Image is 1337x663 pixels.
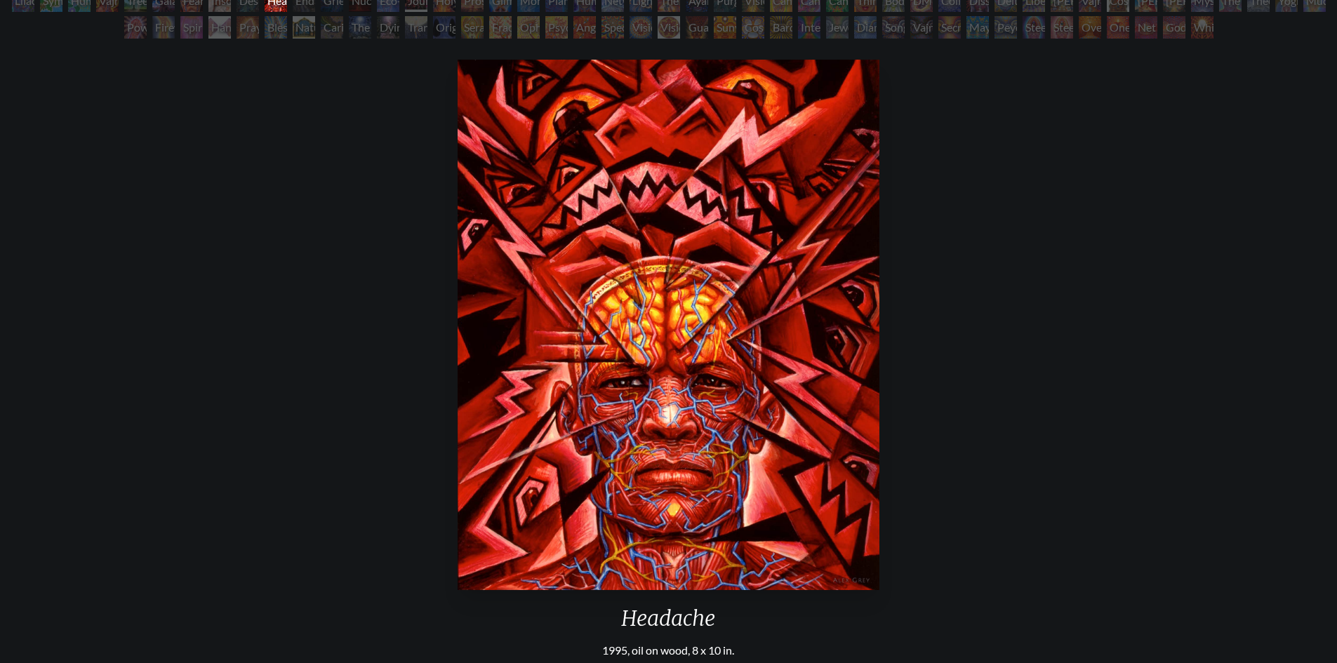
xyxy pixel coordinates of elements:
div: Spectral Lotus [601,16,624,39]
div: Vision [PERSON_NAME] [658,16,680,39]
div: Jewel Being [826,16,849,39]
div: Song of Vajra Being [882,16,905,39]
div: Transfiguration [405,16,427,39]
div: Interbeing [798,16,820,39]
div: Caring [321,16,343,39]
div: Seraphic Transport Docking on the Third Eye [461,16,484,39]
div: Spirit Animates the Flesh [180,16,203,39]
div: White Light [1191,16,1213,39]
div: Diamond Being [854,16,877,39]
div: Praying Hands [237,16,259,39]
div: Hands that See [208,16,231,39]
div: Bardo Being [770,16,792,39]
div: Ophanic Eyelash [517,16,540,39]
div: Vision Crystal [630,16,652,39]
div: Secret Writing Being [938,16,961,39]
div: The Soul Finds It's Way [349,16,371,39]
div: Peyote Being [995,16,1017,39]
div: Guardian of Infinite Vision [686,16,708,39]
div: Net of Being [1135,16,1157,39]
div: Vajra Being [910,16,933,39]
div: 1995, oil on wood, 8 x 10 in. [452,642,885,659]
div: Power to the Peaceful [124,16,147,39]
div: Godself [1163,16,1185,39]
div: Dying [377,16,399,39]
div: Oversoul [1079,16,1101,39]
div: Blessing Hand [265,16,287,39]
div: Nature of Mind [293,16,315,39]
div: Steeplehead 2 [1051,16,1073,39]
div: Angel Skin [573,16,596,39]
div: Headache [452,605,885,642]
div: Sunyata [714,16,736,39]
div: Psychomicrograph of a Fractal Paisley Cherub Feather Tip [545,16,568,39]
div: Steeplehead 1 [1023,16,1045,39]
img: Headache-1995-Alex-Grey-watermarked.jpg [458,60,879,590]
div: One [1107,16,1129,39]
div: Original Face [433,16,455,39]
div: Cosmic Elf [742,16,764,39]
div: Fractal Eyes [489,16,512,39]
div: Mayan Being [966,16,989,39]
div: Firewalking [152,16,175,39]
